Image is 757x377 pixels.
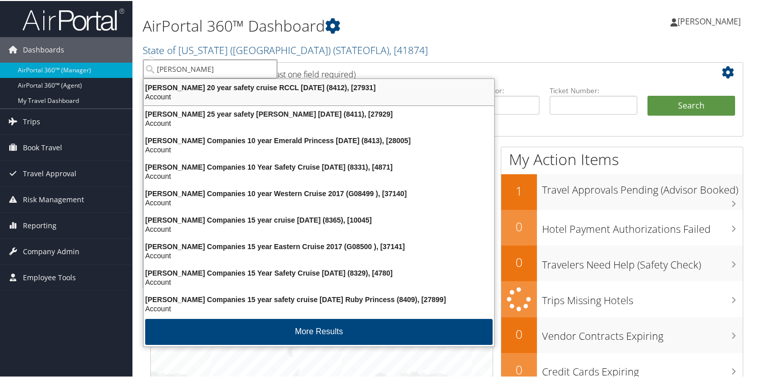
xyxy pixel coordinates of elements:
span: , [ 41874 ] [389,42,428,56]
span: [PERSON_NAME] [678,15,741,26]
span: Trips [23,108,40,133]
div: Account [138,277,500,286]
div: [PERSON_NAME] Companies 15 year safety cruise [DATE] Ruby Princess (8409), [27899] [138,294,500,303]
a: 0Vendor Contracts Expiring [501,316,743,352]
div: [PERSON_NAME] Companies 15 Year Safety Cruise [DATE] (8329), [4780] [138,267,500,277]
a: State of [US_STATE] ([GEOGRAPHIC_DATA]) [143,42,428,56]
div: [PERSON_NAME] 25 year safety [PERSON_NAME] [DATE] (8411), [27929] [138,109,500,118]
span: Book Travel [23,134,62,159]
span: Travel Approval [23,160,76,185]
div: Account [138,144,500,153]
button: Search [647,95,735,115]
div: [PERSON_NAME] Companies 10 year Emerald Princess [DATE] (8413), [28005] [138,135,500,144]
span: ( STATEOFLA ) [333,42,389,56]
span: Reporting [23,212,57,237]
div: Account [138,91,500,100]
h3: Travelers Need Help (Safety Check) [542,252,743,271]
img: airportal-logo.png [22,7,124,31]
h2: Airtinerary Lookup [158,63,686,80]
h2: 0 [501,253,537,270]
a: [PERSON_NAME] [670,5,751,36]
span: (at least one field required) [258,68,356,79]
div: Account [138,118,500,127]
a: Trips Missing Hotels [501,280,743,316]
span: Employee Tools [23,264,76,289]
h2: 0 [501,217,537,234]
h1: My Action Items [501,148,743,169]
div: Account [138,171,500,180]
div: [PERSON_NAME] Companies 10 year Western Cruise 2017 (G08499 ), [37140] [138,188,500,197]
div: Account [138,224,500,233]
h2: 0 [501,325,537,342]
a: 0Travelers Need Help (Safety Check) [501,245,743,280]
h3: Trips Missing Hotels [542,287,743,307]
button: More Results [145,318,493,344]
span: Dashboards [23,36,64,62]
h3: Vendor Contracts Expiring [542,323,743,342]
h1: AirPortal 360™ Dashboard [143,14,548,36]
div: Account [138,197,500,206]
div: [PERSON_NAME] Companies 10 Year Safety Cruise [DATE] (8331), [4871] [138,161,500,171]
input: Search Accounts [143,59,277,77]
a: 0Hotel Payment Authorizations Failed [501,209,743,245]
h2: 1 [501,181,537,199]
div: Account [138,250,500,259]
span: Company Admin [23,238,79,263]
label: Ticket Number: [550,85,637,95]
div: Account [138,303,500,312]
div: [PERSON_NAME] 20 year safety cruise RCCL [DATE] (8412), [27931] [138,82,500,91]
h3: Travel Approvals Pending (Advisor Booked) [542,177,743,196]
a: 1Travel Approvals Pending (Advisor Booked) [501,173,743,209]
span: Risk Management [23,186,84,211]
h3: Hotel Payment Authorizations Failed [542,216,743,235]
div: [PERSON_NAME] Companies 15 year Eastern Cruise 2017 (G08500 ), [37141] [138,241,500,250]
label: Agency Locator: [452,85,539,95]
div: [PERSON_NAME] Companies 15 year cruise [DATE] (8365), [10045] [138,214,500,224]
